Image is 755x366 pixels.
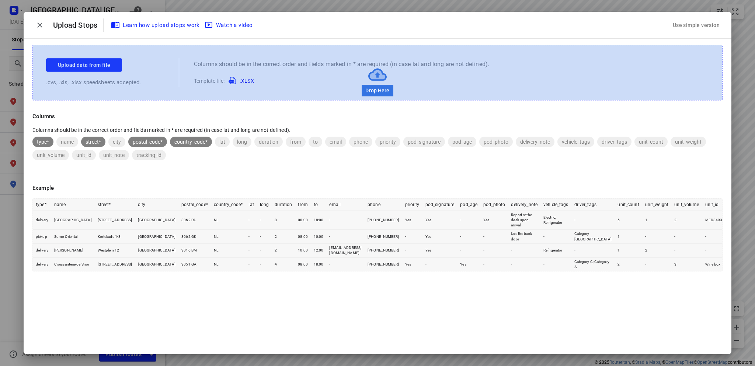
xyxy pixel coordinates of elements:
td: Yes [402,257,422,271]
td: - [702,230,726,244]
span: driver_tags [597,139,632,145]
td: - [671,230,702,244]
th: pod_signature [422,199,457,211]
td: Westplein 12 [95,244,135,258]
td: - [540,230,571,244]
td: Yes [402,211,422,230]
span: to [309,139,322,145]
td: - [702,244,726,258]
td: - [246,244,257,258]
td: - [326,257,365,271]
td: 12:00 [311,244,327,258]
td: - [540,257,571,271]
td: - [480,230,508,244]
td: 10:00 [311,230,327,244]
td: 2 [671,211,702,230]
td: [GEOGRAPHIC_DATA] [135,244,178,258]
td: 3062 PA [178,211,211,230]
span: unit_weight [671,139,706,145]
th: unit_id [702,199,726,211]
p: Drop Here [362,85,393,96]
th: unit_volume [671,199,702,211]
button: Watch a video [203,18,256,32]
td: [GEOGRAPHIC_DATA] [135,211,178,230]
span: long [233,139,251,145]
td: - [480,257,508,271]
td: 08:00 [295,230,311,244]
td: - [480,244,508,258]
td: 18:00 [311,257,327,271]
span: Watch a video [206,20,253,30]
th: unit_weight [642,199,671,211]
td: 4 [272,257,295,271]
span: unit_count [634,139,668,145]
td: delivery [33,211,51,230]
span: type* [32,139,53,145]
td: - [508,257,540,271]
td: [GEOGRAPHIC_DATA] [51,211,95,230]
td: Refrigerator [540,244,571,258]
th: city [135,199,178,211]
td: 2 [615,257,642,271]
td: Report at the desk upon arrival [508,211,540,230]
td: [PHONE_NUMBER] [365,244,402,258]
button: Use simple version [670,18,723,32]
th: priority [402,199,422,211]
td: - [457,230,480,244]
th: driver_tags [571,199,615,211]
span: city [108,139,125,145]
td: Yes [457,257,480,271]
th: to [311,199,327,211]
td: Category C; Category A [571,257,615,271]
th: phone [365,199,402,211]
td: - [671,244,702,258]
span: delivery_note [516,139,554,145]
span: email [325,139,346,145]
td: Yes [480,211,508,230]
td: 5 [615,211,642,230]
span: postal_code* [128,139,167,145]
td: - [422,257,457,271]
td: Category [GEOGRAPHIC_DATA] [571,230,615,244]
td: - [571,244,615,258]
td: 3 [671,257,702,271]
td: delivery [33,244,51,258]
td: - [457,244,480,258]
td: - [642,230,671,244]
span: unit_id [72,152,96,158]
td: Wine box [702,257,726,271]
span: name [56,139,78,145]
td: [PHONE_NUMBER] [365,211,402,230]
div: Use simple version [671,19,721,31]
td: 2 [272,244,295,258]
td: - [257,257,272,271]
td: 1 [642,211,671,230]
td: 2 [642,244,671,258]
th: country_code* [211,199,246,211]
td: - [257,244,272,258]
td: - [457,211,480,230]
th: vehicle_tags [540,199,571,211]
td: [STREET_ADDRESS] [95,257,135,271]
th: pod_age [457,199,480,211]
td: 18:00 [311,211,327,230]
span: unit_note [99,152,129,158]
td: Yes [422,230,457,244]
span: from [286,139,306,145]
th: from [295,199,311,211]
td: - [508,244,540,258]
span: pod_signature [403,139,445,145]
td: 3051 GA [178,257,211,271]
td: 8 [272,211,295,230]
td: NL [211,257,246,271]
p: Columns should be in the correct order and fields marked in * are required (in case lat and long ... [32,126,723,134]
th: type* [33,199,51,211]
td: 08:00 [295,211,311,230]
td: - [642,257,671,271]
th: email [326,199,365,211]
span: pod_age [448,139,476,145]
td: 1 [615,230,642,244]
span: street* [81,139,105,145]
td: Yes [422,244,457,258]
td: [STREET_ADDRESS] [95,211,135,230]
